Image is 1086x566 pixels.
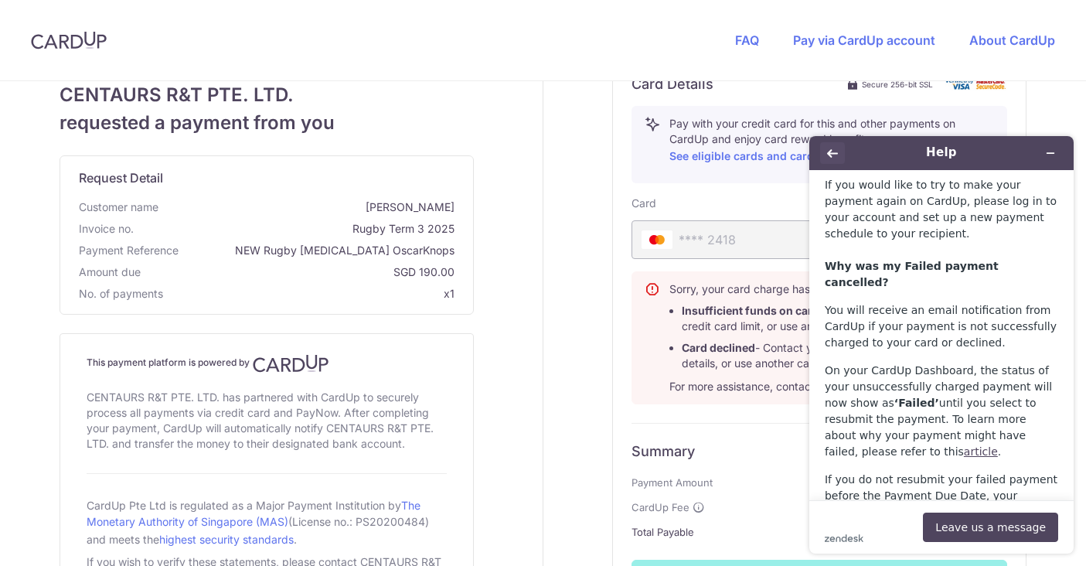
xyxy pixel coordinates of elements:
a: About CardUp [969,32,1055,48]
strong: SGD 196.27 [700,523,1007,541]
b: Insufficient funds on card [682,304,819,317]
span: Total Payable [632,523,694,541]
div: Sorry, your card charge has failed. This could be due to For more assistance, contact CardUp [669,281,994,394]
h6: Card Details [632,75,713,94]
li: - Contact your card issuer or bank for more details, or use another card. [682,340,994,371]
span: Payment Amount [632,473,713,492]
span: Invoice no. [79,221,134,237]
span: No. of payments [79,286,163,302]
a: Pay via CardUp account [793,32,935,48]
strong: SGD 6.27 [711,498,1007,517]
span: Rugby Term 3 2025 [140,221,454,237]
a: See eligible cards and card reward benefits here [669,149,928,162]
span: Customer name [79,199,158,215]
span: [PERSON_NAME] [165,199,454,215]
span: requested a payment from you [60,109,474,137]
span: translation missing: en.request_detail [79,170,163,186]
img: CardUp [31,31,107,49]
li: - Ensure to check your debit or credit card limit, or use another card. [682,303,994,334]
div: CardUp Pte Ltd is regulated as a Major Payment Institution by (License no.: PS20200484) and meets... [87,493,447,551]
span: Secure 256-bit SSL [862,78,933,90]
h4: This payment platform is powered by [87,354,447,373]
span: Amount due [79,264,141,280]
a: FAQ [735,32,759,48]
img: CardUp [253,354,329,373]
span: Help [36,11,67,25]
a: highest security standards [159,533,294,546]
span: CardUp Fee [632,498,689,517]
iframe: Find more information here [797,124,1086,566]
div: CENTAURS R&T PTE. LTD. has partnered with CardUp to securely process all payments via credit card... [87,387,447,455]
span: NEW Rugby [MEDICAL_DATA] OscarKnops [185,243,454,258]
label: Card [632,196,656,211]
img: card secure [945,77,1007,90]
span: CENTAURS R&T PTE. LTD. [60,81,474,109]
b: Card declined [682,341,755,354]
h6: Summary [632,442,1007,461]
strong: SGD 190.00 [719,473,1007,492]
span: x1 [444,287,454,300]
span: translation missing: en.payment_reference [79,244,179,257]
span: SGD 190.00 [147,264,454,280]
p: Pay with your credit card for this and other payments on CardUp and enjoy card reward benefits. [669,116,994,165]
